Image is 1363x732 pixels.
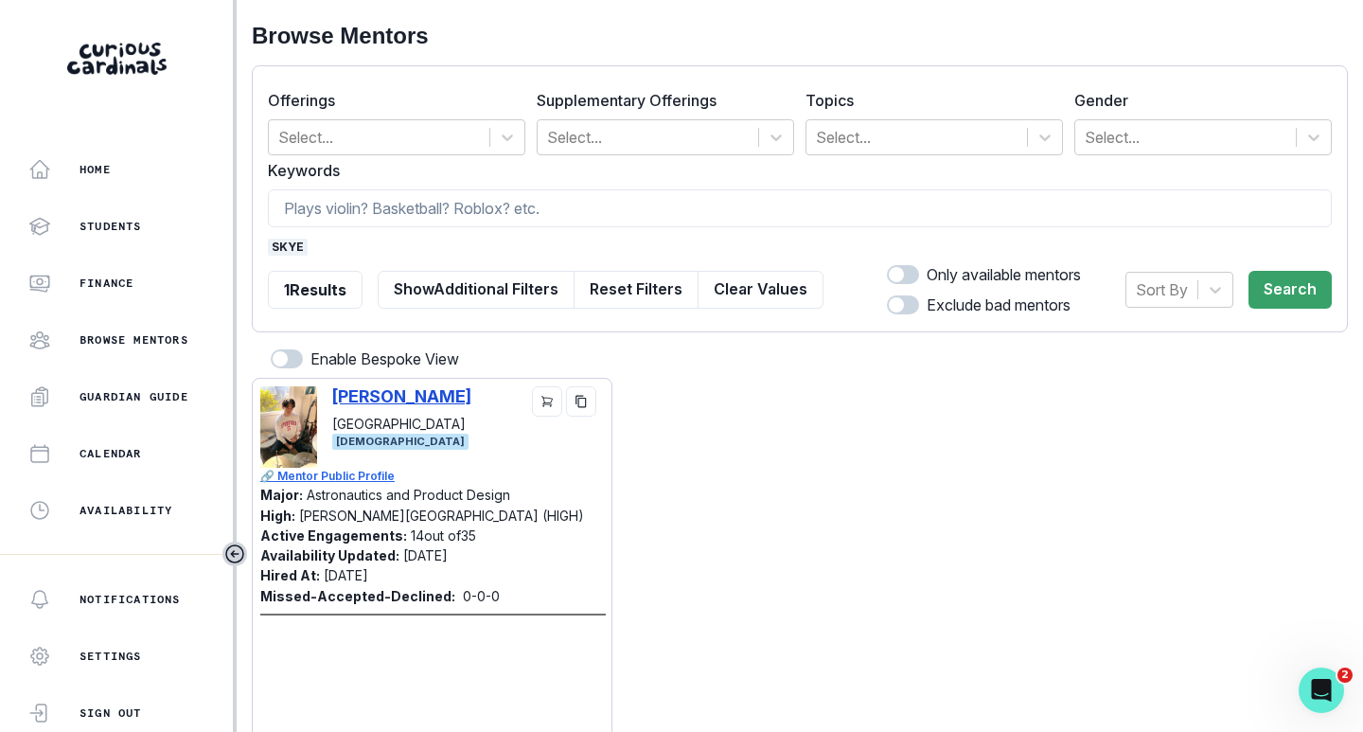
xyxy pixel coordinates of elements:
[80,219,142,234] p: Students
[80,503,172,518] p: Availability
[260,527,407,544] p: Active Engagements:
[80,332,188,348] p: Browse Mentors
[260,386,317,468] img: Picture of Skye Horiguchi
[307,487,510,503] p: Astronautics and Product Design
[1248,271,1332,309] button: Search
[927,263,1081,286] p: Only available mentors
[268,159,1320,182] label: Keywords
[260,487,303,503] p: Major:
[332,414,471,434] p: [GEOGRAPHIC_DATA]
[260,508,295,524] p: High:
[80,649,142,664] p: Settings
[310,348,459,370] p: Enable Bespoke View
[268,189,1332,227] input: Plays violin? Basketball? Roblox? etc.
[324,567,368,583] p: [DATE]
[268,89,514,112] label: Offerings
[332,434,469,450] span: [DEMOGRAPHIC_DATA]
[566,386,596,417] button: copy
[537,89,783,112] label: Supplementary Offerings
[1337,668,1353,683] span: 2
[222,542,247,566] button: Toggle sidebar
[80,592,181,607] p: Notifications
[574,271,699,309] button: Reset Filters
[260,547,399,563] p: Availability Updated:
[332,386,471,406] p: [PERSON_NAME]
[67,43,167,75] img: Curious Cardinals Logo
[532,386,562,417] button: cart
[260,567,320,583] p: Hired At:
[378,271,575,309] button: ShowAdditional Filters
[268,239,308,256] span: skye
[80,446,142,461] p: Calendar
[80,276,133,291] p: Finance
[403,547,448,563] p: [DATE]
[80,705,142,721] p: Sign Out
[463,586,500,606] p: 0 - 0 - 0
[927,294,1071,316] p: Exclude bad mentors
[1074,89,1320,112] label: Gender
[299,508,584,524] p: [PERSON_NAME][GEOGRAPHIC_DATA] (HIGH)
[80,162,111,177] p: Home
[260,586,455,606] p: Missed-Accepted-Declined:
[80,389,188,404] p: Guardian Guide
[1299,668,1344,713] iframe: Intercom live chat
[805,89,1052,112] label: Topics
[411,527,476,544] p: 14 out of 35
[252,23,1348,50] h2: Browse Mentors
[698,271,823,309] button: Clear Values
[260,468,606,485] a: 🔗 Mentor Public Profile
[284,278,346,301] p: 1 Results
